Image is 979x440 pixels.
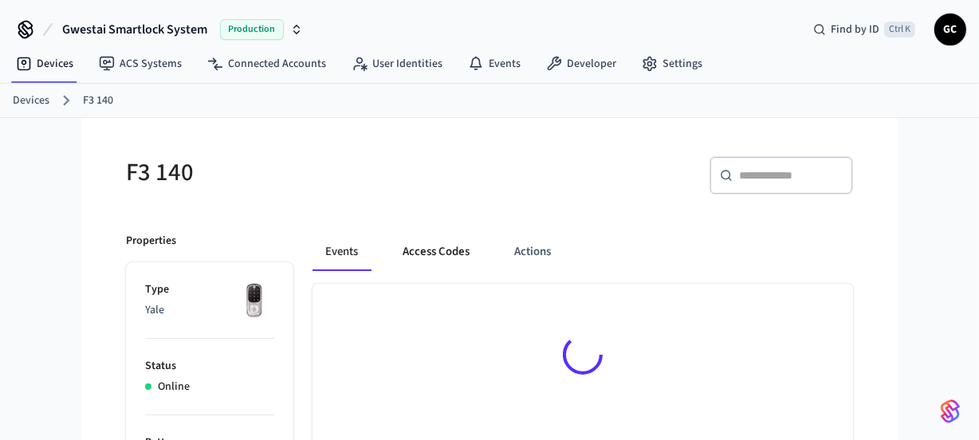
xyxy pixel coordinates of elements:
span: Gwestai Smartlock System [62,20,207,39]
button: Access Codes [390,233,482,271]
p: Status [145,358,274,375]
button: Actions [501,233,564,271]
a: Developer [533,49,629,78]
h5: F3 140 [126,156,480,189]
a: User Identities [339,49,455,78]
p: Yale [145,302,274,319]
a: Devices [13,92,49,109]
div: ant example [313,233,853,271]
img: Yale Assure Touchscreen Wifi Smart Lock, Satin Nickel, Front [234,281,274,321]
button: Events [313,233,371,271]
a: F3 140 [83,92,113,109]
span: Find by ID [831,22,879,37]
p: Online [158,379,190,395]
p: Type [145,281,274,298]
a: ACS Systems [86,49,195,78]
a: Devices [3,49,86,78]
a: Connected Accounts [195,49,339,78]
button: GC [934,14,966,45]
a: Settings [629,49,715,78]
div: Find by IDCtrl K [800,15,928,44]
span: Production [220,19,284,40]
span: Ctrl K [884,22,915,37]
p: Properties [126,233,176,249]
img: SeamLogoGradient.69752ec5.svg [941,399,960,424]
a: Events [455,49,533,78]
span: GC [936,15,965,44]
